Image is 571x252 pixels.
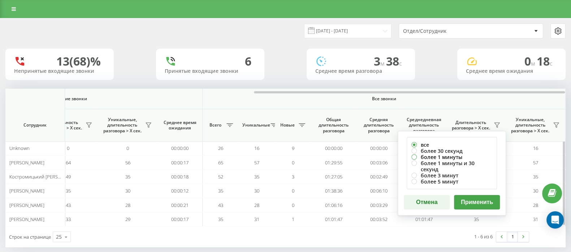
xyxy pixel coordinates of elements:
[218,216,223,222] span: 35
[157,170,203,184] td: 00:00:18
[507,232,518,242] a: 1
[533,202,538,208] span: 28
[254,159,259,166] span: 57
[403,28,489,34] div: Отдел/Сотрудник
[407,117,441,134] span: Среднедневная длительность разговора
[362,117,396,134] span: Средняя длительность разговора
[311,184,356,198] td: 01:38:36
[56,54,101,68] div: 13 (68)%
[9,145,30,151] span: Unknown
[254,216,259,222] span: 31
[356,155,401,169] td: 00:03:06
[311,170,356,184] td: 01:27:05
[165,68,256,74] div: Принятые входящие звонки
[278,122,297,128] span: Новые
[157,184,203,198] td: 00:00:12
[474,216,479,222] span: 35
[254,173,259,180] span: 35
[292,216,294,222] span: 1
[546,211,564,229] div: Open Intercom Messenger
[404,195,450,209] button: Отмена
[537,53,553,69] span: 18
[356,184,401,198] td: 00:06:10
[356,141,401,155] td: 00:00:00
[292,159,294,166] span: 0
[466,68,557,74] div: Среднее время ожидания
[242,122,268,128] span: Уникальные
[356,170,401,184] td: 00:02:49
[125,187,130,194] span: 30
[66,202,71,208] span: 43
[401,212,446,226] td: 01:01:47
[126,145,129,151] span: 0
[125,202,130,208] span: 28
[157,198,203,212] td: 00:00:21
[399,59,402,67] span: c
[163,120,197,131] span: Среднее время ожидания
[524,53,537,69] span: 0
[315,68,406,74] div: Среднее время разговора
[218,173,223,180] span: 52
[101,117,143,134] span: Уникальные, длительность разговора > Х сек.
[411,154,492,160] label: более 1 минуты
[411,178,492,185] label: более 5 минут
[380,59,386,67] span: м
[67,145,69,151] span: 0
[12,122,59,128] span: Сотрудник
[14,68,105,74] div: Непринятые входящие звонки
[66,187,71,194] span: 35
[411,148,492,154] label: более 30 секунд
[224,96,544,102] span: Все звонки
[254,187,259,194] span: 30
[356,212,401,226] td: 00:03:52
[66,173,71,180] span: 49
[356,198,401,212] td: 00:03:29
[206,122,224,128] span: Всего
[411,172,492,178] label: более 3 минут
[531,59,537,67] span: м
[9,216,44,222] span: [PERSON_NAME]
[9,234,51,240] span: Строк на странице
[245,54,251,68] div: 6
[157,212,203,226] td: 00:00:17
[533,173,538,180] span: 35
[157,141,203,155] td: 00:00:00
[386,53,402,69] span: 38
[56,233,62,240] div: 25
[411,160,492,172] label: более 1 минуты и 30 секунд
[474,233,493,240] div: 1 - 6 из 6
[157,155,203,169] td: 00:00:17
[450,120,492,131] span: Длительность разговора > Х сек.
[9,202,44,208] span: [PERSON_NAME]
[510,117,551,134] span: Уникальные, длительность разговора > Х сек.
[254,202,259,208] span: 28
[374,53,386,69] span: 3
[254,145,259,151] span: 16
[125,159,130,166] span: 56
[292,187,294,194] span: 0
[9,159,44,166] span: [PERSON_NAME]
[218,202,223,208] span: 43
[316,117,351,134] span: Общая длительность разговора
[218,187,223,194] span: 35
[411,142,492,148] label: все
[533,159,538,166] span: 57
[533,216,538,222] span: 31
[66,159,71,166] span: 64
[218,145,223,151] span: 26
[311,212,356,226] td: 01:01:47
[125,216,130,222] span: 29
[292,202,294,208] span: 0
[311,155,356,169] td: 01:29:55
[311,198,356,212] td: 01:06:16
[66,216,71,222] span: 33
[533,187,538,194] span: 30
[9,173,81,180] span: Костромицький [PERSON_NAME]
[9,187,44,194] span: [PERSON_NAME]
[454,195,500,209] button: Применить
[292,173,294,180] span: 3
[550,59,553,67] span: c
[218,159,223,166] span: 65
[311,141,356,155] td: 00:00:00
[125,173,130,180] span: 35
